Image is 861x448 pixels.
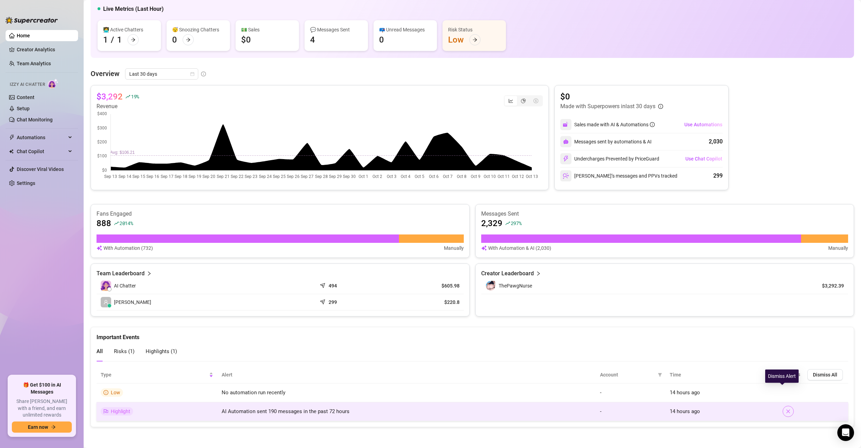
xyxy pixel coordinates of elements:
[103,390,108,395] span: info-circle
[560,170,677,181] div: [PERSON_NAME]’s messages and PPVs tracked
[111,390,120,395] span: Low
[828,244,848,252] article: Manually
[103,409,108,414] span: flag
[146,348,177,354] span: Highlights ( 1 )
[12,382,72,395] span: 🎁 Get $100 in AI Messages
[563,156,569,162] img: svg%3e
[574,121,655,128] div: Sales made with AI & Automations
[563,121,569,128] img: svg%3e
[713,172,723,180] div: 299
[666,366,778,383] th: Time
[103,244,153,252] article: With Automation (732)
[12,398,72,419] span: Share [PERSON_NAME] with a friend, and earn unlimited rewards
[101,371,208,379] span: Type
[658,104,663,109] span: info-circle
[684,119,723,130] button: Use Automations
[28,424,48,430] span: Earn now
[97,366,217,383] th: Type
[685,153,723,164] button: Use Chat Copilot
[379,26,431,33] div: 📪 Unread Messages
[12,421,72,433] button: Earn nowarrow-right
[813,372,837,378] span: Dismiss All
[222,408,349,415] span: AI Automation sent 190 messages in the past 72 hours
[563,173,569,179] img: svg%3e
[111,409,130,414] span: Highlight
[536,269,541,278] span: right
[560,136,652,147] div: Messages sent by automations & AI
[9,135,15,140] span: thunderbolt
[17,117,53,122] a: Chat Monitoring
[329,299,337,306] article: 299
[685,156,722,162] span: Use Chat Copilot
[120,220,133,226] span: 2014 %
[101,281,111,291] img: izzy-ai-chatter-avatar-DDCN_rTZ.svg
[670,371,769,379] span: Time
[481,269,534,278] article: Creator Leaderboard
[511,220,522,226] span: 297 %
[320,298,327,305] span: send
[103,300,108,305] span: user
[656,369,663,380] span: filter
[131,37,136,42] span: arrow-right
[521,98,526,103] span: pie-chart
[103,34,108,45] div: 1
[310,34,315,45] div: 4
[670,408,700,415] span: 14 hours ago
[600,408,601,415] span: -
[217,366,596,383] th: Alert
[125,94,130,99] span: rise
[241,34,251,45] div: $0
[222,389,285,396] span: No automation run recently
[51,425,56,430] span: arrow-right
[97,210,464,218] article: Fans Engaged
[472,37,477,42] span: arrow-right
[114,221,119,226] span: rise
[505,221,510,226] span: rise
[650,122,655,127] span: info-circle
[97,244,102,252] img: svg%3e
[481,210,848,218] article: Messages Sent
[379,34,384,45] div: 0
[600,371,655,379] span: Account
[97,102,139,111] article: Revenue
[563,139,569,144] img: svg%3e
[17,44,72,55] a: Creator Analytics
[241,26,293,33] div: 💵 Sales
[114,348,134,354] span: Risks ( 1 )
[508,98,513,103] span: line-chart
[658,373,662,377] span: filter
[9,149,14,154] img: Chat Copilot
[97,218,111,229] article: 888
[444,244,464,252] article: Manually
[670,389,700,396] span: 14 hours ago
[103,26,155,33] div: 👩‍💻 Active Chatters
[488,244,551,252] article: With Automation & AI (2,030)
[117,34,122,45] div: 1
[190,72,194,76] span: calendar
[17,95,34,100] a: Content
[709,137,723,146] div: 2,030
[499,283,532,289] span: ThePawgNurse
[481,244,487,252] img: svg%3e
[6,17,58,24] img: logo-BBDzfeDw.svg
[97,327,848,342] div: Important Events
[394,299,460,306] article: $220.8
[600,389,601,396] span: -
[807,369,843,380] button: Dismiss All
[17,33,30,38] a: Home
[114,282,136,290] span: AI Chatter
[837,424,854,441] div: Open Intercom Messenger
[560,102,655,111] article: Made with Superpowers in last 30 days
[48,79,59,89] img: AI Chatter
[97,91,123,102] article: $3,292
[172,26,224,33] div: 😴 Snoozing Chatters
[812,282,844,289] article: $3,292.39
[201,72,206,76] span: info-circle
[481,218,502,229] article: 2,329
[91,68,120,79] article: Overview
[17,61,51,66] a: Team Analytics
[131,93,139,100] span: 19 %
[329,282,337,289] article: 494
[786,409,791,414] span: close
[486,281,495,291] img: ThePawgNurse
